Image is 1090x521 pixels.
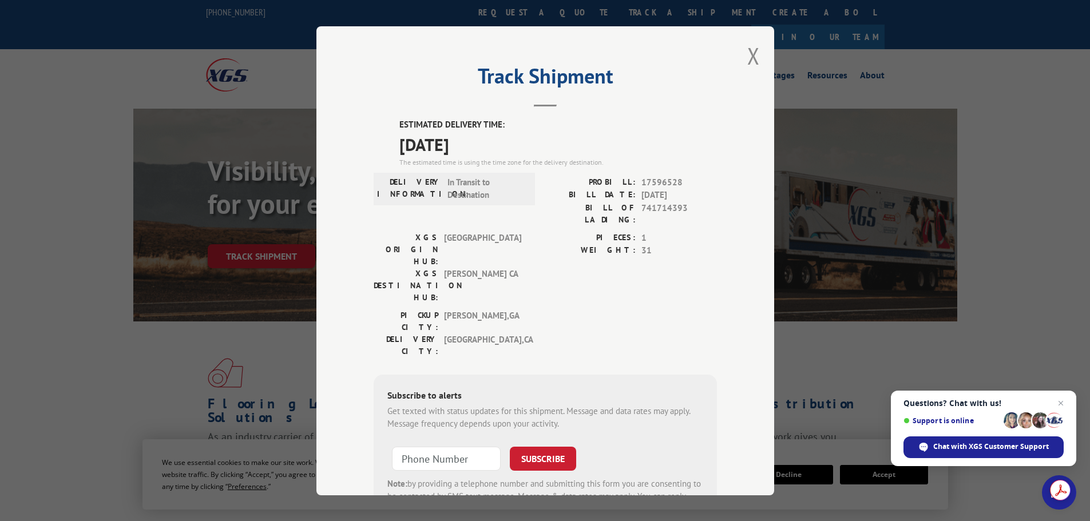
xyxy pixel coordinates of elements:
span: [PERSON_NAME] , GA [444,309,521,333]
span: Chat with XGS Customer Support [933,442,1049,452]
input: Phone Number [392,446,501,470]
h2: Track Shipment [374,68,717,90]
span: [DATE] [641,189,717,202]
label: WEIGHT: [545,244,636,257]
span: [PERSON_NAME] CA [444,267,521,303]
div: by providing a telephone number and submitting this form you are consenting to be contacted by SM... [387,477,703,516]
label: PICKUP CITY: [374,309,438,333]
div: The estimated time is using the time zone for the delivery destination. [399,157,717,167]
label: PROBILL: [545,176,636,189]
span: 741714393 [641,201,717,225]
span: [GEOGRAPHIC_DATA] [444,231,521,267]
span: [DATE] [399,131,717,157]
label: BILL DATE: [545,189,636,202]
span: Chat with XGS Customer Support [903,436,1064,458]
label: DELIVERY CITY: [374,333,438,357]
div: Subscribe to alerts [387,388,703,404]
span: Questions? Chat with us! [903,399,1064,408]
label: BILL OF LADING: [545,201,636,225]
span: 17596528 [641,176,717,189]
button: Close modal [747,41,760,71]
strong: Note: [387,478,407,488]
label: ESTIMATED DELIVERY TIME: [399,118,717,132]
label: DELIVERY INFORMATION: [377,176,442,201]
div: Get texted with status updates for this shipment. Message and data rates may apply. Message frequ... [387,404,703,430]
label: XGS DESTINATION HUB: [374,267,438,303]
span: 1 [641,231,717,244]
button: SUBSCRIBE [510,446,576,470]
span: Support is online [903,416,1000,425]
label: XGS ORIGIN HUB: [374,231,438,267]
label: PIECES: [545,231,636,244]
span: 31 [641,244,717,257]
span: [GEOGRAPHIC_DATA] , CA [444,333,521,357]
a: Open chat [1042,475,1076,510]
span: In Transit to Destination [447,176,525,201]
